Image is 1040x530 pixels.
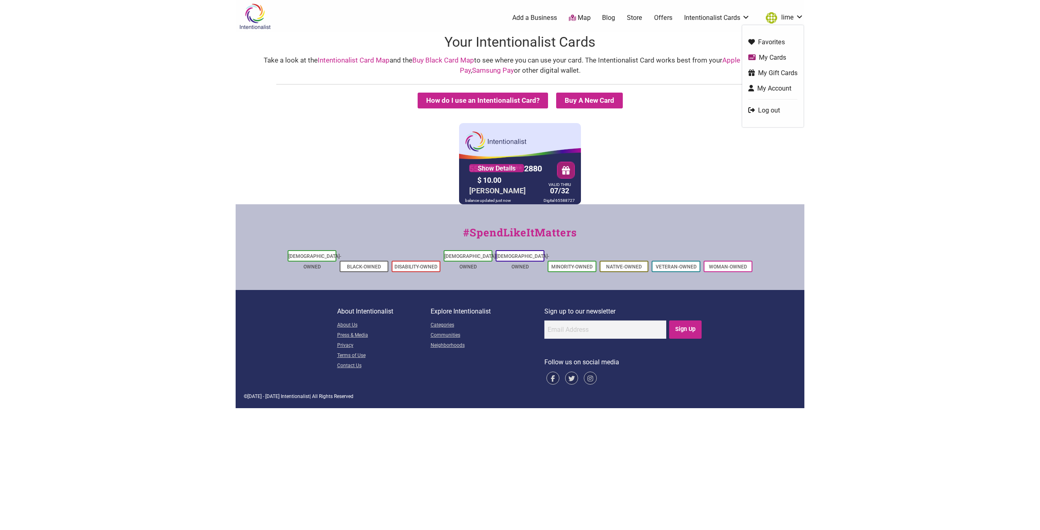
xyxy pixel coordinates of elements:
a: My Gift Cards [748,68,797,78]
span: [DATE] - [DATE] [247,394,279,399]
a: Communities [431,331,544,341]
a: Intentionalist Card Map [318,56,390,64]
a: Disability-Owned [394,264,438,270]
a: Neighborhoods [431,341,544,351]
a: Add a Business [512,13,557,22]
a: Press & Media [337,331,431,341]
div: $ 10.00 [475,174,544,186]
a: [DEMOGRAPHIC_DATA]-Owned [288,253,341,270]
a: Favorites [748,37,797,47]
span: Intentionalist [281,394,310,399]
a: My Cards [748,53,797,62]
a: Native-Owned [606,264,642,270]
a: Store [627,13,642,22]
a: Log out [748,106,797,115]
p: Sign up to our newsletter [544,306,703,317]
div: Digital 65588727 [542,197,577,204]
a: My Account [748,84,797,93]
div: © | All Rights Reserved [244,393,796,400]
a: [DEMOGRAPHIC_DATA]-Owned [496,253,549,270]
a: Offers [654,13,672,22]
p: Explore Intentionalist [431,306,544,317]
p: Follow us on social media [544,357,703,368]
input: Email Address [544,320,666,339]
a: Intentionalist Cards [684,13,750,22]
p: About Intentionalist [337,306,431,317]
a: Terms of Use [337,351,431,361]
button: How do I use an Intentionalist Card? [418,93,548,108]
a: Blog [602,13,615,22]
div: balance updated just now [463,197,513,204]
h1: Your Intentionalist Cards [236,32,804,52]
a: [DEMOGRAPHIC_DATA]-Owned [444,253,497,270]
div: #SpendLikeItMatters [236,225,804,249]
a: Buy Black Card Map [412,56,474,64]
a: Black-Owned [347,264,381,270]
a: Minority-Owned [551,264,593,270]
a: Categories [431,320,544,331]
input: Sign Up [669,320,702,339]
a: Map [569,13,591,23]
a: Show Details [469,164,524,172]
summary: Buy A New Card [556,93,623,108]
a: Samsung Pay [472,66,514,74]
a: Privacy [337,341,431,351]
a: lime [762,11,804,25]
div: [PERSON_NAME] [467,184,528,197]
a: Veteran-Owned [656,264,697,270]
a: Woman-Owned [709,264,747,270]
div: 07/32 [546,183,573,197]
a: Contact Us [337,361,431,371]
div: VALID THRU [548,184,571,185]
div: Take a look at the and the to see where you can use your card. The Intentionalist Card works best... [244,55,796,76]
a: Apple Pay [722,56,753,64]
img: Intentionalist [236,3,274,30]
a: About Us [337,320,431,331]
